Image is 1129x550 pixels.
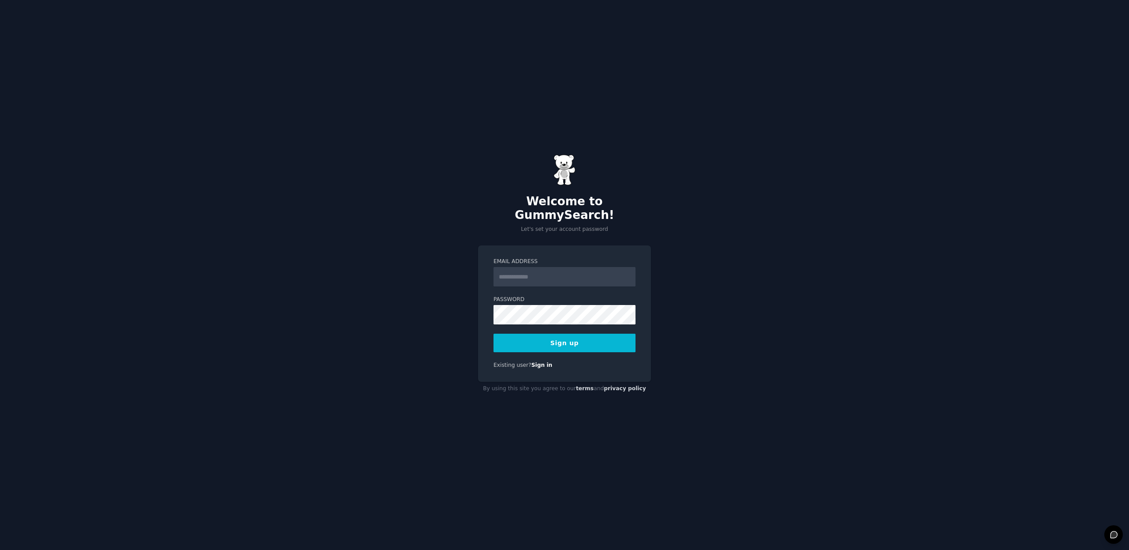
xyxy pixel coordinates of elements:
[531,362,553,368] a: Sign in
[493,296,636,304] label: Password
[493,258,636,266] label: Email Address
[493,362,531,368] span: Existing user?
[478,195,651,222] h2: Welcome to GummySearch!
[604,385,646,392] a: privacy policy
[553,154,576,185] img: Gummy Bear
[576,385,594,392] a: terms
[478,226,651,234] p: Let's set your account password
[493,334,636,352] button: Sign up
[478,382,651,396] div: By using this site you agree to our and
